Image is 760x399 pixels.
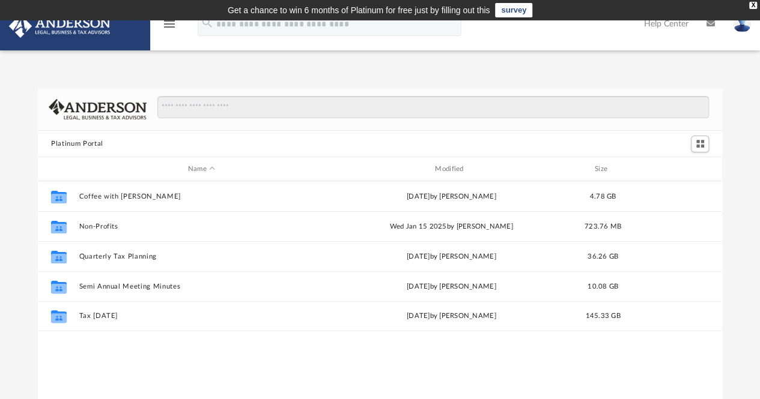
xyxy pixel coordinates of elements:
img: Anderson Advisors Platinum Portal [5,14,114,38]
span: 4.78 GB [590,193,616,200]
button: Switch to Grid View [691,136,709,152]
img: User Pic [733,15,751,32]
span: 10.08 GB [588,283,618,290]
span: 145.33 GB [586,313,621,319]
span: 723.76 MB [585,223,621,230]
div: Name [79,164,324,175]
div: Size [579,164,627,175]
a: survey [495,3,532,17]
button: Semi Annual Meeting Minutes [79,283,324,290]
input: Search files and folders [157,96,709,119]
div: [DATE] by [PERSON_NAME] [329,311,574,322]
div: id [43,164,73,175]
div: Get a chance to win 6 months of Platinum for free just by filling out this [228,3,490,17]
button: Coffee with [PERSON_NAME] [79,193,324,200]
div: Modified [329,164,574,175]
button: Quarterly Tax Planning [79,253,324,260]
span: 36.26 GB [588,253,618,260]
div: [DATE] by [PERSON_NAME] [329,281,574,292]
i: menu [162,17,177,31]
div: [DATE] by [PERSON_NAME] [329,191,574,202]
div: [DATE] by [PERSON_NAME] [329,251,574,262]
button: Tax [DATE] [79,313,324,320]
i: search [201,16,214,29]
div: Wed Jan 15 2025 by [PERSON_NAME] [329,221,574,232]
div: id [633,164,717,175]
div: close [749,2,757,9]
a: menu [162,23,177,31]
button: Platinum Portal [51,139,103,149]
button: Non-Profits [79,223,324,230]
